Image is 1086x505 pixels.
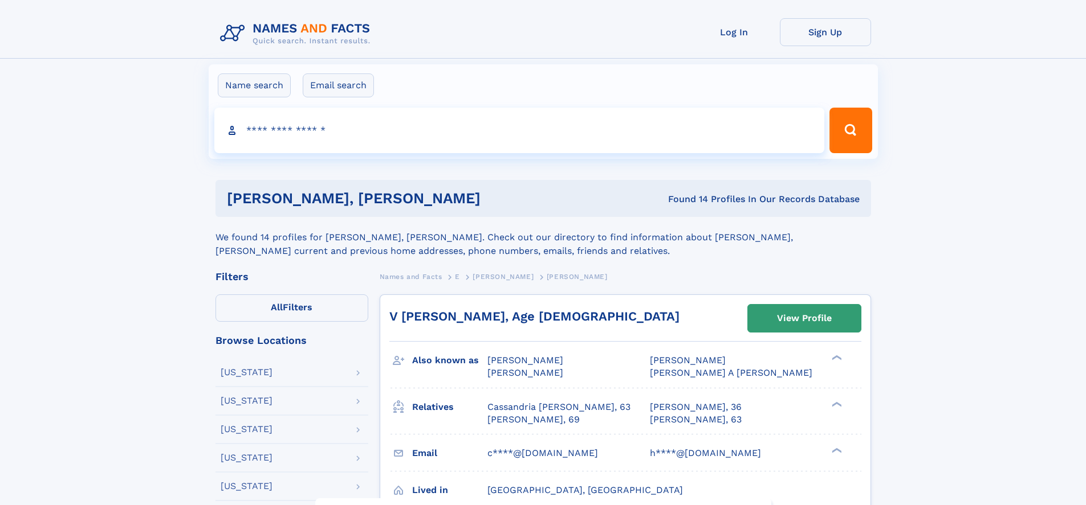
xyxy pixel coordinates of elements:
[412,397,487,417] h3: Relatives
[455,269,460,284] a: E
[829,108,872,153] button: Search Button
[777,305,832,331] div: View Profile
[487,401,631,413] a: Cassandria [PERSON_NAME], 63
[689,18,780,46] a: Log In
[487,367,563,378] span: [PERSON_NAME]
[487,413,580,426] a: [PERSON_NAME], 69
[829,354,843,362] div: ❯
[221,425,272,434] div: [US_STATE]
[547,273,608,281] span: [PERSON_NAME]
[214,108,825,153] input: search input
[829,400,843,408] div: ❯
[829,446,843,454] div: ❯
[389,309,680,323] a: V [PERSON_NAME], Age [DEMOGRAPHIC_DATA]
[215,272,368,282] div: Filters
[215,18,380,49] img: Logo Names and Facts
[412,481,487,500] h3: Lived in
[574,193,860,206] div: Found 14 Profiles In Our Records Database
[218,73,291,97] label: Name search
[650,413,742,426] a: [PERSON_NAME], 63
[650,401,742,413] a: [PERSON_NAME], 36
[748,305,861,332] a: View Profile
[412,351,487,370] h3: Also known as
[303,73,374,97] label: Email search
[215,335,368,346] div: Browse Locations
[487,485,683,495] span: [GEOGRAPHIC_DATA], [GEOGRAPHIC_DATA]
[650,367,812,378] span: [PERSON_NAME] A [PERSON_NAME]
[221,396,272,405] div: [US_STATE]
[412,444,487,463] h3: Email
[221,368,272,377] div: [US_STATE]
[215,217,871,258] div: We found 14 profiles for [PERSON_NAME], [PERSON_NAME]. Check out our directory to find informatio...
[271,302,283,313] span: All
[487,355,563,366] span: [PERSON_NAME]
[455,273,460,281] span: E
[221,453,272,462] div: [US_STATE]
[780,18,871,46] a: Sign Up
[380,269,442,284] a: Names and Facts
[221,482,272,491] div: [US_STATE]
[227,191,575,206] h1: [PERSON_NAME], [PERSON_NAME]
[650,355,726,366] span: [PERSON_NAME]
[215,294,368,322] label: Filters
[473,273,534,281] span: [PERSON_NAME]
[473,269,534,284] a: [PERSON_NAME]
